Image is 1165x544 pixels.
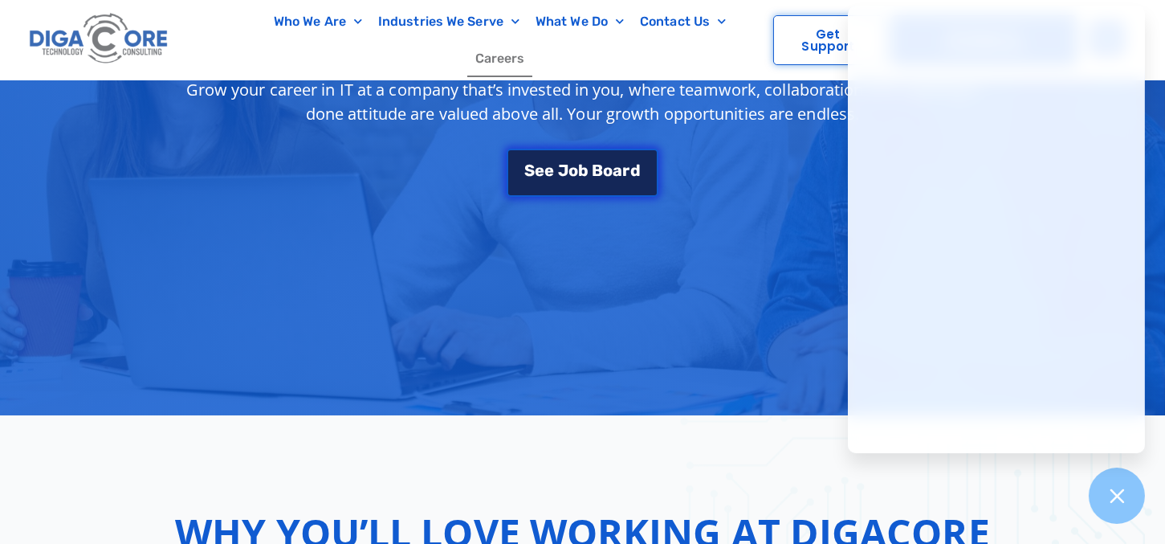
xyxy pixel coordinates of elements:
[568,162,578,178] span: o
[535,162,544,178] span: e
[370,3,528,40] a: Industries We Serve
[848,6,1145,453] iframe: Chatgenie Messenger
[613,162,622,178] span: a
[632,3,734,40] a: Contact Us
[592,162,603,178] span: B
[622,162,629,178] span: r
[234,3,764,77] nav: Menu
[528,3,632,40] a: What We Do
[773,15,884,65] a: Get Support
[544,162,554,178] span: e
[467,40,533,77] a: Careers
[790,28,867,52] span: Get Support
[524,162,535,178] span: S
[630,162,641,178] span: d
[26,8,173,70] img: Digacore logo 1
[558,162,568,178] span: J
[266,3,370,40] a: Who We Are
[603,162,613,178] span: o
[578,162,589,178] span: b
[507,149,658,197] a: See Job Board
[172,78,994,126] p: Grow your career in IT at a company that’s invested in you, where teamwork, collaboration and a g...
